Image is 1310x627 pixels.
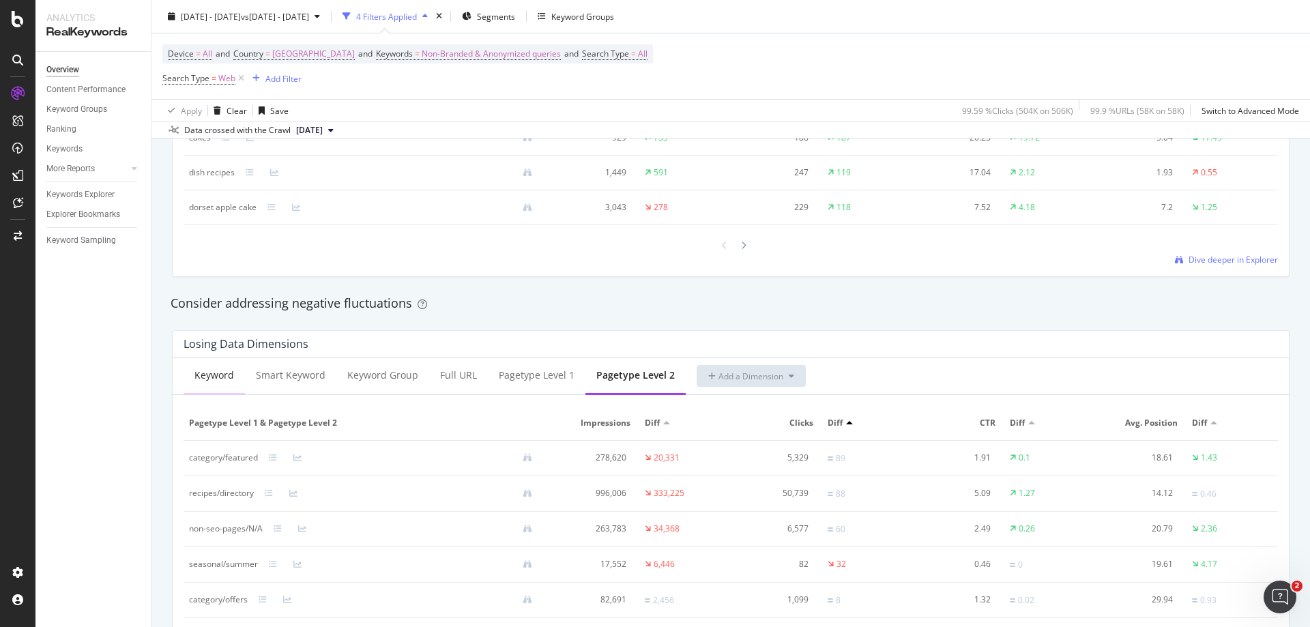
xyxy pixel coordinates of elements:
[181,10,241,22] span: [DATE] - [DATE]
[1202,104,1299,116] div: Switch to Advanced Mode
[554,166,626,179] div: 1,449
[1019,452,1030,464] div: 0.1
[1101,558,1174,570] div: 19.61
[46,142,141,156] a: Keywords
[477,10,515,22] span: Segments
[356,10,417,22] div: 4 Filters Applied
[433,10,445,23] div: times
[189,594,248,606] div: category/offers
[358,48,373,59] span: and
[654,523,680,535] div: 34,368
[265,48,270,59] span: =
[554,487,626,499] div: 996,006
[46,11,140,25] div: Analytics
[918,452,991,464] div: 1.91
[828,598,833,602] img: Equal
[1019,487,1035,499] div: 1.27
[596,368,675,382] div: pagetype Level 2
[736,487,809,499] div: 50,739
[241,10,309,22] span: vs [DATE] - [DATE]
[654,558,675,570] div: 6,446
[736,523,809,535] div: 6,577
[184,337,308,351] div: Losing Data Dimensions
[233,48,263,59] span: Country
[654,201,668,214] div: 278
[212,72,216,84] span: =
[918,201,991,214] div: 7.52
[376,48,413,59] span: Keywords
[347,368,418,382] div: Keyword Group
[836,523,845,536] div: 60
[828,527,833,531] img: Equal
[836,201,851,214] div: 118
[736,594,809,606] div: 1,099
[836,558,846,570] div: 32
[918,558,991,570] div: 0.46
[1200,488,1217,500] div: 0.46
[828,456,833,461] img: Equal
[836,452,845,465] div: 89
[554,558,626,570] div: 17,552
[216,48,230,59] span: and
[46,162,128,176] a: More Reports
[554,523,626,535] div: 263,783
[162,5,325,27] button: [DATE] - [DATE]vs[DATE] - [DATE]
[184,124,291,136] div: Data crossed with the Crawl
[46,162,95,176] div: More Reports
[1192,417,1207,429] span: Diff
[554,452,626,464] div: 278,620
[697,365,806,387] button: Add a Dimension
[532,5,620,27] button: Keyword Groups
[256,368,325,382] div: Smart Keyword
[836,488,845,500] div: 88
[189,558,258,570] div: seasonal/summer
[189,487,254,499] div: recipes/directory
[554,417,631,429] span: Impressions
[272,44,355,63] span: [GEOGRAPHIC_DATA]
[227,104,247,116] div: Clear
[554,201,626,214] div: 3,043
[171,295,1291,312] div: Consider addressing negative fluctuations
[631,48,636,59] span: =
[918,487,991,499] div: 5.09
[654,166,668,179] div: 591
[1010,598,1015,602] img: Equal
[291,122,339,138] button: [DATE]
[46,207,141,222] a: Explorer Bookmarks
[654,452,680,464] div: 20,331
[1101,487,1174,499] div: 14.12
[1019,166,1035,179] div: 2.12
[828,492,833,496] img: Equal
[189,201,257,214] div: dorset apple cake
[46,233,116,248] div: Keyword Sampling
[422,44,561,63] span: Non-Branded & Anonymized queries
[189,417,540,429] span: pagetype Level 1 & pagetype Level 2
[836,166,851,179] div: 119
[736,166,809,179] div: 247
[296,124,323,136] span: 2025 Sep. 6th
[554,594,626,606] div: 82,691
[1292,581,1302,592] span: 2
[1201,452,1217,464] div: 1.43
[1010,563,1015,567] img: Equal
[1101,594,1174,606] div: 29.94
[46,63,79,77] div: Overview
[1101,166,1174,179] div: 1.93
[736,558,809,570] div: 82
[836,594,841,607] div: 8
[918,523,991,535] div: 2.49
[247,70,302,87] button: Add Filter
[46,188,141,202] a: Keywords Explorer
[708,370,783,382] span: Add a Dimension
[1196,100,1299,121] button: Switch to Advanced Mode
[196,48,201,59] span: =
[46,188,115,202] div: Keywords Explorer
[46,102,141,117] a: Keyword Groups
[736,201,809,214] div: 229
[564,48,579,59] span: and
[194,368,234,382] div: Keyword
[440,368,477,382] div: Full URL
[918,417,995,429] span: CTR
[415,48,420,59] span: =
[181,104,202,116] div: Apply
